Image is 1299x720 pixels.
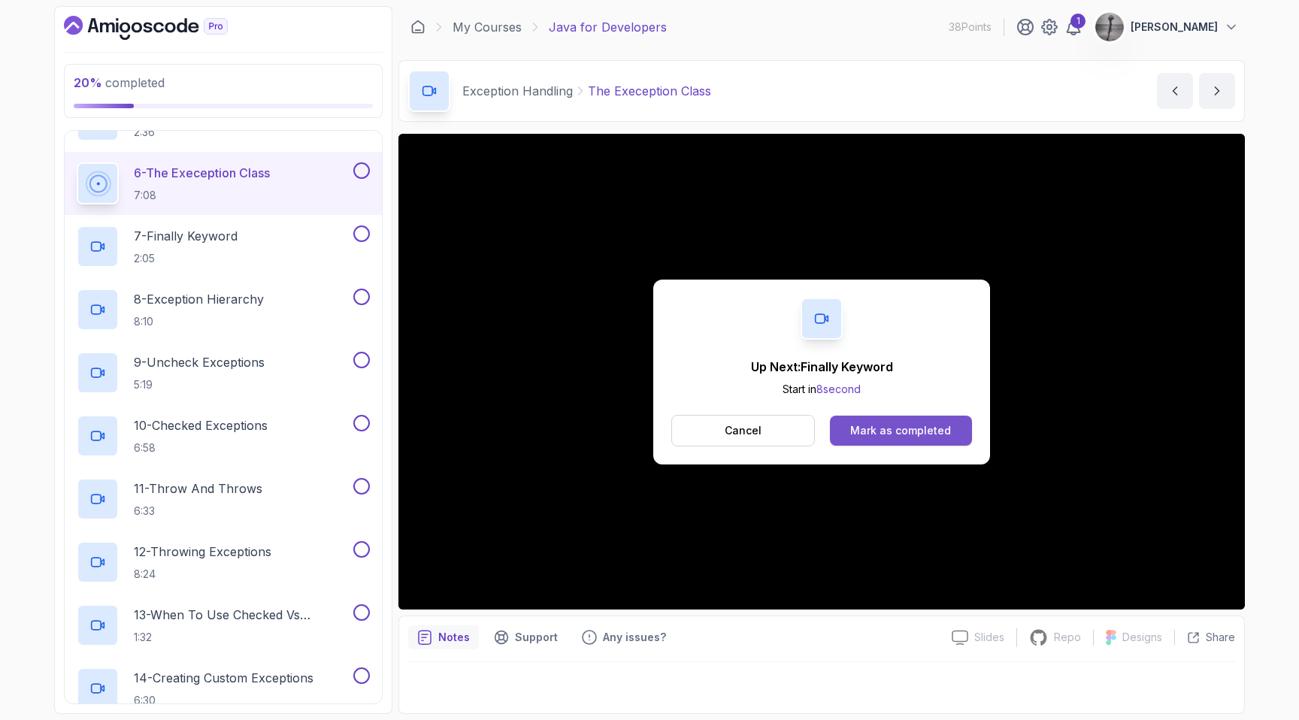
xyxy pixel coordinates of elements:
[134,606,350,624] p: 13 - When To Use Checked Vs Unchecked Exeptions
[588,82,711,100] p: The Exeception Class
[850,423,951,438] div: Mark as completed
[410,20,425,35] a: Dashboard
[134,227,238,245] p: 7 - Finally Keyword
[1199,73,1235,109] button: next content
[816,383,861,395] span: 8 second
[1174,630,1235,645] button: Share
[134,188,270,203] p: 7:08
[74,75,102,90] span: 20 %
[949,20,992,35] p: 38 Points
[134,479,262,498] p: 11 - Throw And Throws
[77,478,370,520] button: 11-Throw And Throws6:33
[134,164,270,182] p: 6 - The Exeception Class
[1131,20,1218,35] p: [PERSON_NAME]
[1095,12,1239,42] button: user profile image[PERSON_NAME]
[549,18,667,36] p: Java for Developers
[134,290,264,308] p: 8 - Exception Hierarchy
[77,289,370,331] button: 8-Exception Hierarchy8:10
[1206,630,1235,645] p: Share
[725,423,762,438] p: Cancel
[751,382,893,397] p: Start in
[134,543,271,561] p: 12 - Throwing Exceptions
[134,567,271,582] p: 8:24
[485,625,567,649] button: Support button
[1095,13,1124,41] img: user profile image
[462,82,573,100] p: Exception Handling
[515,630,558,645] p: Support
[1064,18,1082,36] a: 1
[134,125,272,140] p: 2:36
[453,18,522,36] a: My Courses
[573,625,675,649] button: Feedback button
[974,630,1004,645] p: Slides
[64,16,262,40] a: Dashboard
[77,162,370,204] button: 6-The Exeception Class7:08
[134,693,313,708] p: 6:30
[751,358,893,376] p: Up Next: Finally Keyword
[134,630,350,645] p: 1:32
[134,440,268,455] p: 6:58
[77,667,370,709] button: 14-Creating Custom Exceptions6:30
[603,630,666,645] p: Any issues?
[1070,14,1086,29] div: 1
[134,669,313,687] p: 14 - Creating Custom Exceptions
[398,134,1245,610] iframe: 6 - The Exeception Class
[134,416,268,434] p: 10 - Checked Exceptions
[77,352,370,394] button: 9-Uncheck Exceptions5:19
[134,377,265,392] p: 5:19
[134,251,238,266] p: 2:05
[671,415,815,446] button: Cancel
[134,504,262,519] p: 6:33
[77,225,370,268] button: 7-Finally Keyword2:05
[77,541,370,583] button: 12-Throwing Exceptions8:24
[74,75,165,90] span: completed
[77,415,370,457] button: 10-Checked Exceptions6:58
[1157,73,1193,109] button: previous content
[408,625,479,649] button: notes button
[830,416,972,446] button: Mark as completed
[438,630,470,645] p: Notes
[134,314,264,329] p: 8:10
[77,604,370,646] button: 13-When To Use Checked Vs Unchecked Exeptions1:32
[134,353,265,371] p: 9 - Uncheck Exceptions
[1054,630,1081,645] p: Repo
[1122,630,1162,645] p: Designs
